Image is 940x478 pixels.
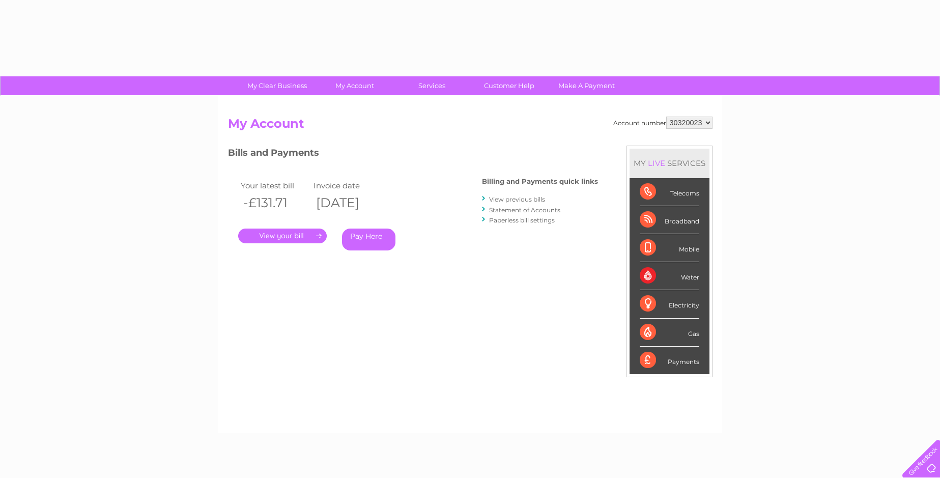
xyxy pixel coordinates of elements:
[342,229,395,250] a: Pay Here
[390,76,474,95] a: Services
[467,76,551,95] a: Customer Help
[238,179,311,192] td: Your latest bill
[238,192,311,213] th: -£131.71
[311,192,384,213] th: [DATE]
[640,262,699,290] div: Water
[238,229,327,243] a: .
[489,206,560,214] a: Statement of Accounts
[235,76,319,95] a: My Clear Business
[640,290,699,318] div: Electricity
[489,216,555,224] a: Paperless bill settings
[228,117,713,136] h2: My Account
[482,178,598,185] h4: Billing and Payments quick links
[545,76,629,95] a: Make A Payment
[613,117,713,129] div: Account number
[640,347,699,374] div: Payments
[312,76,396,95] a: My Account
[311,179,384,192] td: Invoice date
[640,319,699,347] div: Gas
[640,178,699,206] div: Telecoms
[630,149,709,178] div: MY SERVICES
[640,206,699,234] div: Broadband
[489,195,545,203] a: View previous bills
[646,158,667,168] div: LIVE
[640,234,699,262] div: Mobile
[228,146,598,163] h3: Bills and Payments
